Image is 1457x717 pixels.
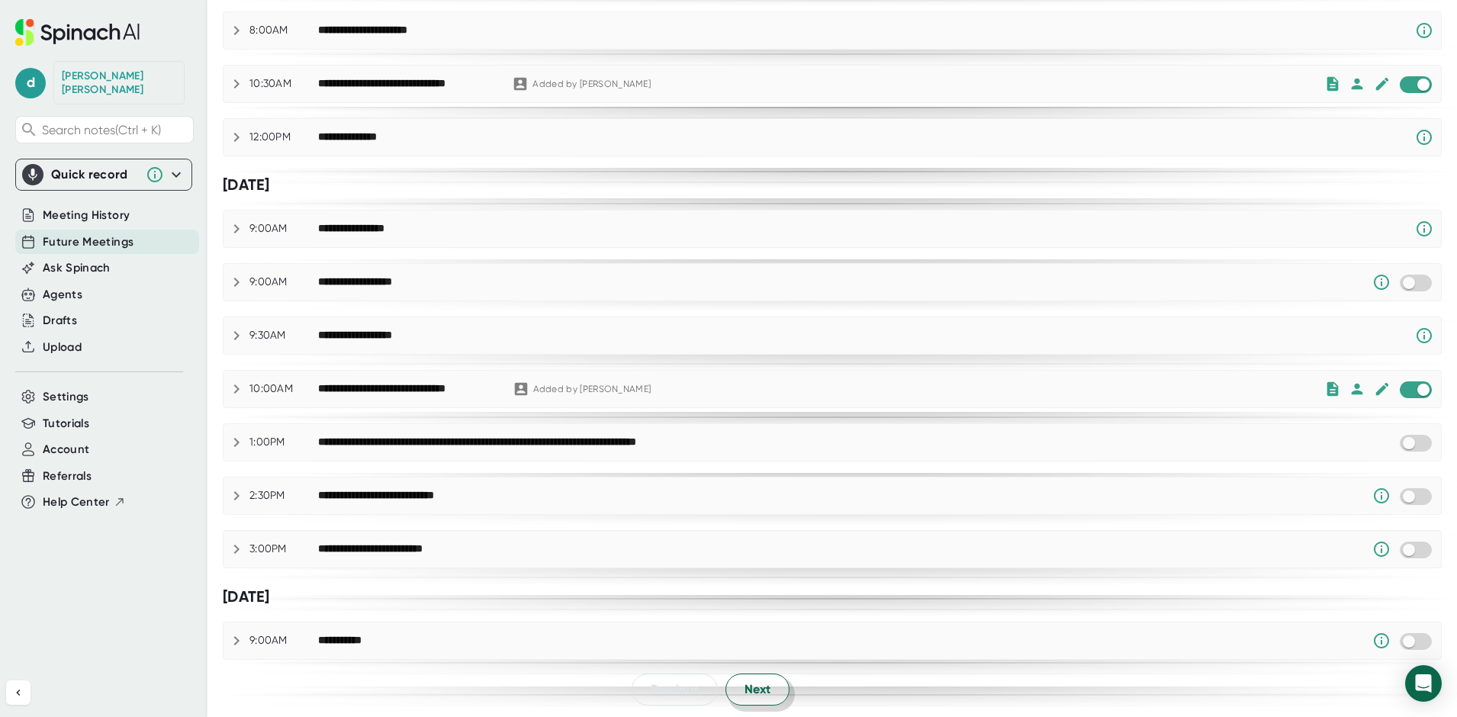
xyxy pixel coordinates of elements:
svg: Someone has manually disabled Spinach from this meeting. [1372,487,1391,505]
button: Drafts [43,312,77,330]
svg: Spinach requires a video conference link. [1415,21,1433,40]
button: Next [725,674,790,706]
button: Future Meetings [43,233,133,251]
svg: Spinach requires a video conference link. [1415,326,1433,345]
div: Added by [PERSON_NAME] [533,384,651,395]
button: Upload [43,339,82,356]
button: Meeting History [43,207,130,224]
span: Search notes (Ctrl + K) [42,123,189,137]
div: Quick record [22,159,185,190]
svg: Someone has manually disabled Spinach from this meeting. [1372,540,1391,558]
button: Agents [43,286,82,304]
div: 8:00AM [249,24,318,37]
div: Added by [PERSON_NAME] [532,79,651,90]
div: David Nava [62,69,176,96]
div: 9:00AM [249,634,318,648]
svg: Spinach requires a video conference link. [1415,220,1433,238]
button: Tutorials [43,415,89,432]
div: 9:00AM [249,275,318,289]
button: Ask Spinach [43,259,111,277]
div: 12:00PM [249,130,318,144]
div: Quick record [51,167,138,182]
span: Help Center [43,494,110,511]
div: Open Intercom Messenger [1405,665,1442,702]
div: 1:00PM [249,436,318,449]
span: Previous [651,680,699,699]
div: 9:30AM [249,329,318,342]
svg: Someone has manually disabled Spinach from this meeting. [1372,632,1391,650]
button: Settings [43,388,89,406]
div: 9:00AM [249,222,318,236]
button: Referrals [43,468,92,485]
svg: Spinach requires a video conference link. [1415,128,1433,146]
div: 3:00PM [249,542,318,556]
div: [DATE] [223,587,1442,606]
span: d [15,68,46,98]
span: Next [745,680,770,699]
button: Collapse sidebar [6,680,31,705]
div: [DATE] [223,175,1442,195]
button: Help Center [43,494,126,511]
button: Account [43,441,89,458]
div: 10:00AM [249,382,318,396]
div: 2:30PM [249,489,318,503]
svg: Someone has manually disabled Spinach from this meeting. [1372,273,1391,291]
button: Previous [632,674,718,706]
div: 10:30AM [249,77,318,91]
